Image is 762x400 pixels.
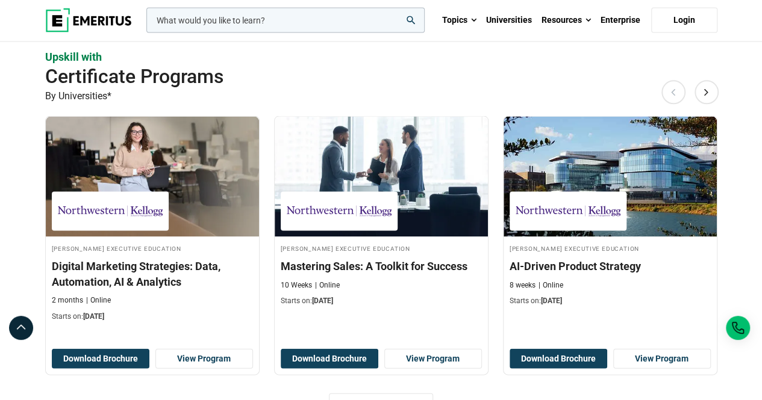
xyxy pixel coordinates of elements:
a: AI and Machine Learning Course by Kellogg Executive Education - October 30, 2025 Kellogg Executiv... [504,117,717,313]
span: [DATE] [312,297,333,305]
button: Download Brochure [281,349,378,369]
a: Digital Marketing Course by Kellogg Executive Education - October 16, 2025 Kellogg Executive Educ... [46,117,259,328]
button: Next [695,80,719,104]
p: By Universities* [45,88,717,104]
img: Kellogg Executive Education [287,198,392,225]
h4: [PERSON_NAME] Executive Education [281,243,482,253]
h4: [PERSON_NAME] Executive Education [510,243,711,253]
img: Kellogg Executive Education [516,198,620,225]
a: View Program [613,349,711,369]
button: Previous [661,80,685,104]
h3: AI-Driven Product Strategy [510,259,711,274]
p: 2 months [52,295,83,306]
img: Mastering Sales: A Toolkit for Success | Online Sales and Marketing Course [275,117,488,237]
a: View Program [155,349,253,369]
button: Download Brochure [52,349,149,369]
h4: [PERSON_NAME] Executive Education [52,243,253,253]
a: Sales and Marketing Course by Kellogg Executive Education - October 16, 2025 Kellogg Executive Ed... [275,117,488,313]
h3: Digital Marketing Strategies: Data, Automation, AI & Analytics [52,259,253,289]
p: Starts on: [510,296,711,306]
a: Login [651,8,717,33]
span: [DATE] [541,297,562,305]
p: Upskill with [45,49,717,64]
img: Digital Marketing Strategies: Data, Automation, AI & Analytics | Online Digital Marketing Course [46,117,259,237]
h3: Mastering Sales: A Toolkit for Success [281,259,482,274]
button: Download Brochure [510,349,607,369]
img: Kellogg Executive Education [58,198,163,225]
h2: Certificate Programs [45,64,650,88]
input: woocommerce-product-search-field-0 [146,8,425,33]
img: AI-Driven Product Strategy | Online AI and Machine Learning Course [504,117,717,237]
p: Starts on: [281,296,482,306]
a: View Program [384,349,482,369]
p: Online [539,280,563,291]
p: Starts on: [52,312,253,322]
p: Online [315,280,340,291]
p: 8 weeks [510,280,536,291]
p: 10 Weeks [281,280,312,291]
span: [DATE] [83,312,104,321]
p: Online [86,295,111,306]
